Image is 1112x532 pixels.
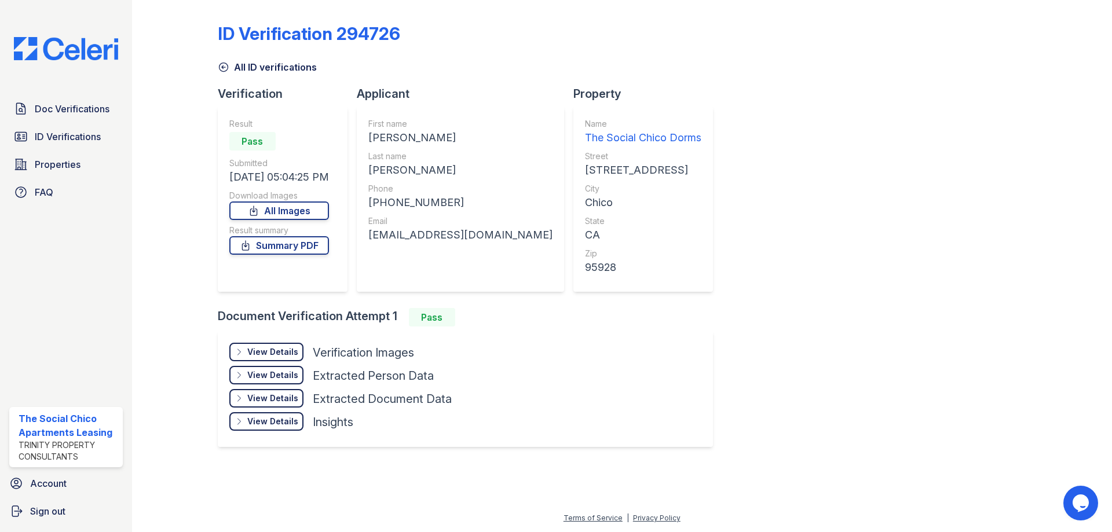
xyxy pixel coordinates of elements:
div: Download Images [229,190,329,201]
a: Terms of Service [564,513,623,522]
div: | [627,513,629,522]
a: ID Verifications [9,125,123,148]
div: View Details [247,369,298,381]
div: View Details [247,346,298,358]
div: First name [368,118,553,130]
div: Result [229,118,329,130]
div: Street [585,151,701,162]
div: Extracted Document Data [313,391,452,407]
a: Account [5,472,127,495]
div: The Social Chico Apartments Leasing [19,412,118,439]
span: FAQ [35,185,53,199]
div: State [585,215,701,227]
div: The Social Chico Dorms [585,130,701,146]
div: Last name [368,151,553,162]
div: [DATE] 05:04:25 PM [229,169,329,185]
div: [STREET_ADDRESS] [585,162,701,178]
div: Zip [585,248,701,259]
div: Email [368,215,553,227]
a: Summary PDF [229,236,329,255]
img: CE_Logo_Blue-a8612792a0a2168367f1c8372b55b34899dd931a85d93a1a3d3e32e68fde9ad4.png [5,37,127,60]
div: Result summary [229,225,329,236]
div: Chico [585,195,701,211]
a: Sign out [5,500,127,523]
div: View Details [247,392,298,404]
div: [PHONE_NUMBER] [368,195,553,211]
div: [PERSON_NAME] [368,130,553,146]
iframe: chat widget [1063,486,1100,520]
a: FAQ [9,181,123,204]
a: All Images [229,201,329,220]
div: Phone [368,183,553,195]
a: All ID verifications [218,60,317,74]
span: Account [30,476,67,490]
span: ID Verifications [35,130,101,144]
div: 95928 [585,259,701,276]
div: Trinity Property Consultants [19,439,118,463]
div: Applicant [357,86,573,102]
div: [PERSON_NAME] [368,162,553,178]
a: Doc Verifications [9,97,123,120]
div: City [585,183,701,195]
div: CA [585,227,701,243]
div: Submitted [229,157,329,169]
a: Name The Social Chico Dorms [585,118,701,146]
div: Verification [218,86,357,102]
a: Properties [9,153,123,176]
span: Properties [35,157,81,171]
span: Doc Verifications [35,102,109,116]
a: Privacy Policy [633,513,681,522]
span: Sign out [30,504,65,518]
div: [EMAIL_ADDRESS][DOMAIN_NAME] [368,227,553,243]
div: Insights [313,414,353,430]
div: Document Verification Attempt 1 [218,308,722,326]
div: Pass [229,132,276,151]
div: ID Verification 294726 [218,23,400,44]
div: Extracted Person Data [313,368,434,384]
div: Name [585,118,701,130]
div: View Details [247,416,298,427]
div: Verification Images [313,344,414,361]
div: Pass [409,308,455,326]
div: Property [573,86,722,102]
